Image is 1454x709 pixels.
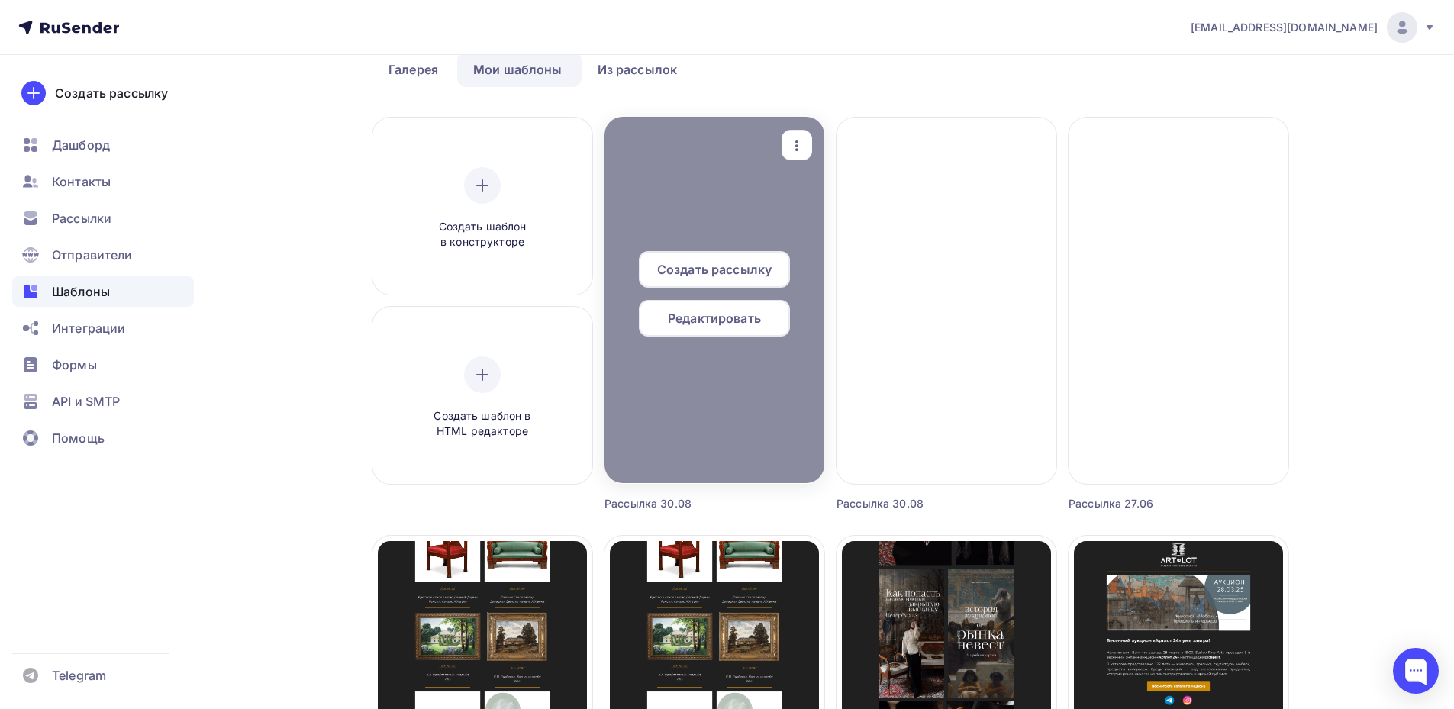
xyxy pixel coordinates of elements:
[604,496,769,511] div: Рассылка 30.08
[457,52,579,87] a: Мои шаблоны
[52,246,133,264] span: Отправители
[1191,20,1378,35] span: [EMAIL_ADDRESS][DOMAIN_NAME]
[52,136,110,154] span: Дашборд
[12,276,194,307] a: Шаблоны
[12,203,194,234] a: Рассылки
[52,319,125,337] span: Интеграции
[1069,496,1233,511] div: Рассылка 27.06
[12,240,194,270] a: Отправители
[12,350,194,380] a: Формы
[52,172,111,191] span: Контакты
[52,209,111,227] span: Рассылки
[410,408,555,440] span: Создать шаблон в HTML редакторе
[12,166,194,197] a: Контакты
[52,392,120,411] span: API и SMTP
[52,666,106,685] span: Telegram
[582,52,694,87] a: Из рассылок
[668,309,761,327] span: Редактировать
[410,219,555,250] span: Создать шаблон в конструкторе
[657,260,772,279] span: Создать рассылку
[12,130,194,160] a: Дашборд
[52,282,110,301] span: Шаблоны
[52,429,105,447] span: Помощь
[372,52,454,87] a: Галерея
[52,356,97,374] span: Формы
[1191,12,1436,43] a: [EMAIL_ADDRESS][DOMAIN_NAME]
[837,496,1001,511] div: Рассылка 30.08
[55,84,168,102] div: Создать рассылку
